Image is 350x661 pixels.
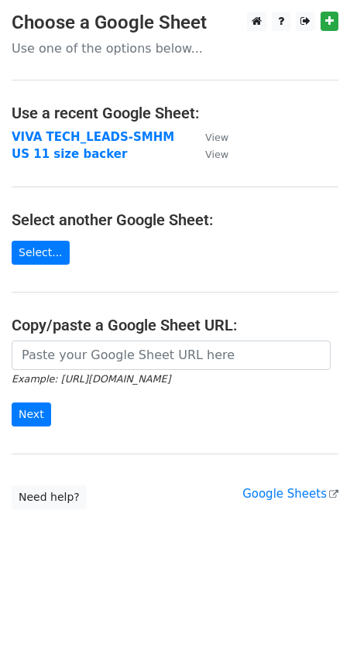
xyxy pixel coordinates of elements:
[273,587,350,661] iframe: Chat Widget
[12,341,331,370] input: Paste your Google Sheet URL here
[12,241,70,265] a: Select...
[242,487,338,501] a: Google Sheets
[205,132,228,143] small: View
[12,402,51,426] input: Next
[12,211,338,229] h4: Select another Google Sheet:
[12,485,87,509] a: Need help?
[12,130,174,144] a: VIVA TECH_LEADS-SMHM
[12,147,127,161] a: US 11 size backer
[205,149,228,160] small: View
[12,316,338,334] h4: Copy/paste a Google Sheet URL:
[12,104,338,122] h4: Use a recent Google Sheet:
[12,373,170,385] small: Example: [URL][DOMAIN_NAME]
[190,130,228,144] a: View
[190,147,228,161] a: View
[12,40,338,57] p: Use one of the options below...
[12,12,338,34] h3: Choose a Google Sheet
